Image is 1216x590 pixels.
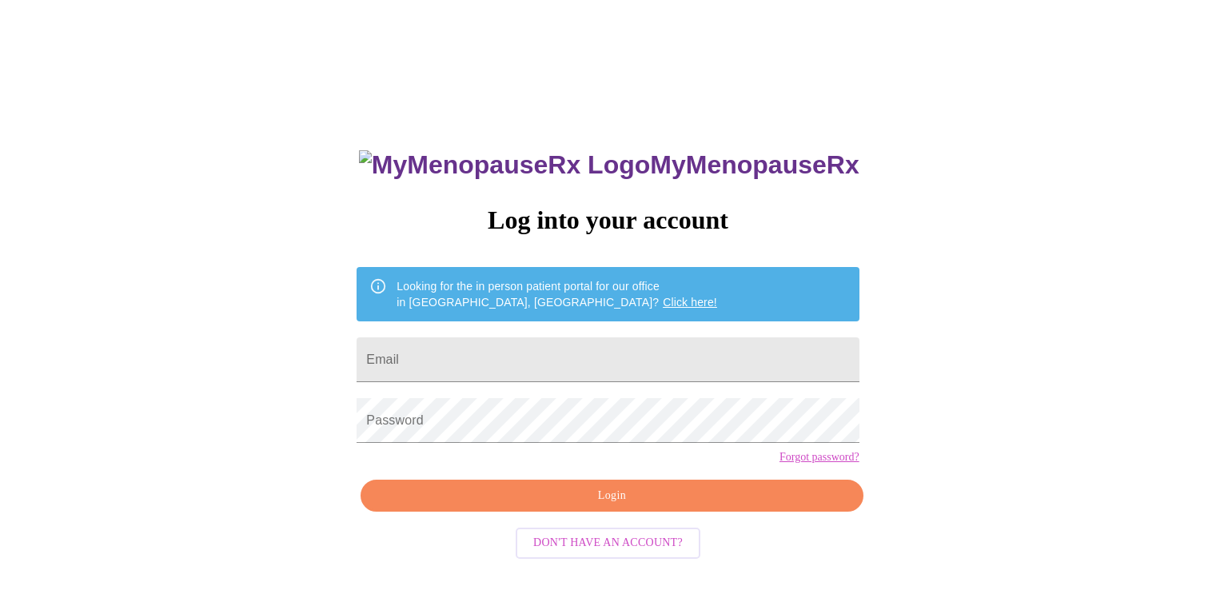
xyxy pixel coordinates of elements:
[357,205,859,235] h3: Log into your account
[379,486,844,506] span: Login
[533,533,683,553] span: Don't have an account?
[397,272,717,317] div: Looking for the in person patient portal for our office in [GEOGRAPHIC_DATA], [GEOGRAPHIC_DATA]?
[512,535,704,548] a: Don't have an account?
[361,480,863,512] button: Login
[359,150,859,180] h3: MyMenopauseRx
[663,296,717,309] a: Click here!
[779,451,859,464] a: Forgot password?
[516,528,700,559] button: Don't have an account?
[359,150,650,180] img: MyMenopauseRx Logo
